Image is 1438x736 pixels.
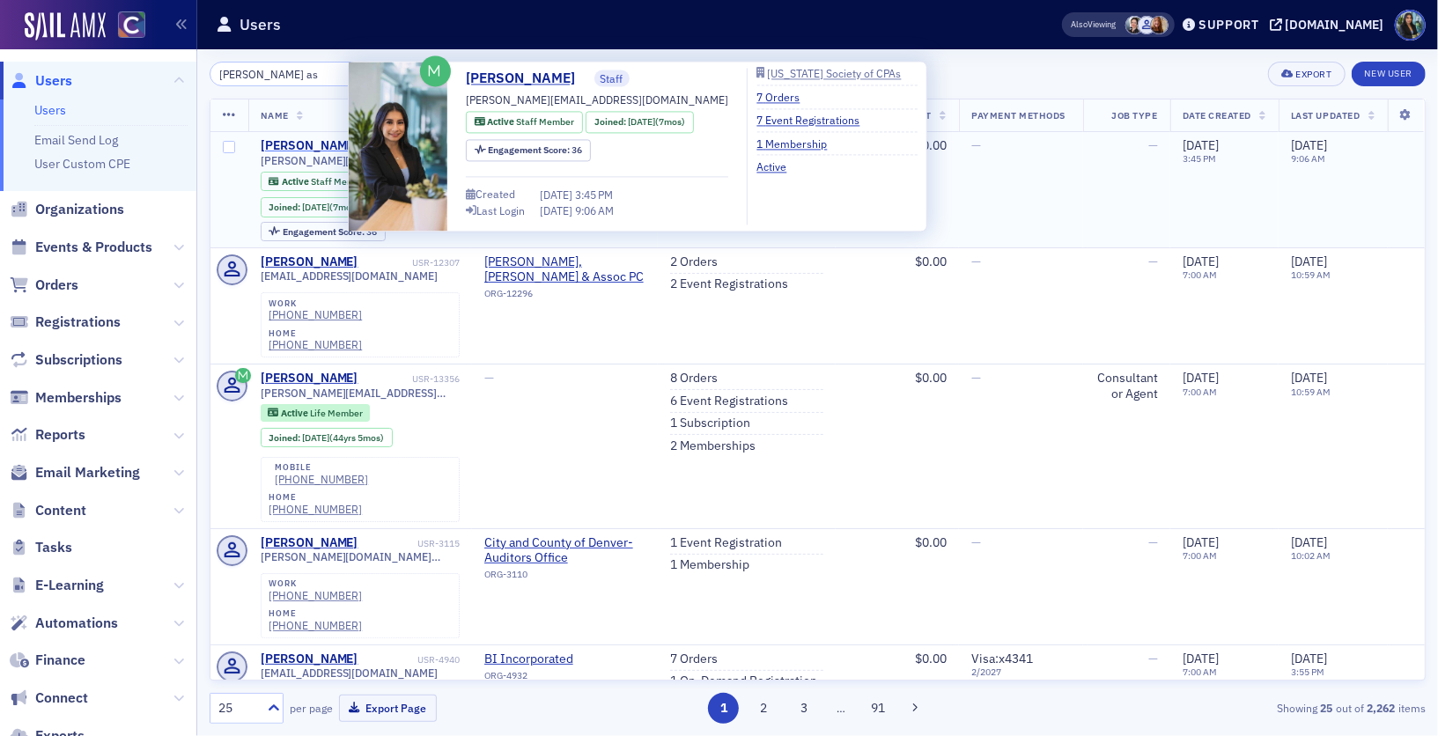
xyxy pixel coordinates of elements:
[302,201,329,213] span: [DATE]
[594,70,630,87] span: Staff
[34,102,66,118] a: Users
[35,425,85,445] span: Reports
[261,535,358,551] a: [PERSON_NAME]
[1183,386,1217,398] time: 7:00 AM
[1268,62,1345,86] button: Export
[10,576,104,595] a: E-Learning
[269,503,362,516] a: [PHONE_NUMBER]
[275,462,368,473] div: mobile
[475,115,574,129] a: Active Staff Member
[35,614,118,633] span: Automations
[971,651,1033,666] span: Visa : x4341
[1183,534,1219,550] span: [DATE]
[34,156,130,172] a: User Custom CPE
[269,298,362,309] div: work
[628,115,685,129] div: (7mos)
[261,154,460,167] span: [PERSON_NAME][EMAIL_ADDRESS][DOMAIN_NAME]
[1291,549,1331,562] time: 10:02 AM
[310,407,363,419] span: Life Member
[311,175,369,188] span: Staff Member
[1072,18,1088,30] div: Also
[261,197,368,217] div: Joined: 2025-01-30 00:00:00
[269,492,362,503] div: home
[1072,18,1117,31] span: Viewing
[1148,534,1158,550] span: —
[1291,534,1327,550] span: [DATE]
[261,172,378,191] div: Active: Active: Staff Member
[670,254,718,270] a: 2 Orders
[466,92,728,108] span: [PERSON_NAME][EMAIL_ADDRESS][DOMAIN_NAME]
[670,557,749,573] a: 1 Membership
[10,313,121,332] a: Registrations
[210,62,378,86] input: Search…
[1033,700,1426,716] div: Showing out of items
[261,269,439,283] span: [EMAIL_ADDRESS][DOMAIN_NAME]
[540,188,575,202] span: [DATE]
[915,534,947,550] span: $0.00
[269,338,362,351] a: [PHONE_NUMBER]
[915,254,947,269] span: $0.00
[10,501,86,520] a: Content
[489,144,572,156] span: Engagement Score :
[1183,137,1219,153] span: [DATE]
[269,432,302,444] span: Joined :
[1183,109,1251,121] span: Date Created
[1148,651,1158,666] span: —
[269,619,362,632] a: [PHONE_NUMBER]
[484,288,645,305] div: ORG-12296
[261,138,358,154] a: [PERSON_NAME]
[361,538,460,549] div: USR-3115
[10,276,78,295] a: Orders
[670,416,750,431] a: 1 Subscription
[1291,269,1331,281] time: 10:59 AM
[757,136,841,151] a: 1 Membership
[971,109,1066,121] span: Payment Methods
[261,666,439,680] span: [EMAIL_ADDRESS][DOMAIN_NAME]
[269,589,362,602] div: [PHONE_NUMBER]
[35,463,140,482] span: Email Marketing
[10,71,72,91] a: Users
[268,408,362,419] a: Active Life Member
[487,116,516,129] span: Active
[261,222,386,241] div: Engagement Score: 36
[540,203,575,217] span: [DATE]
[971,666,1071,678] span: 2 / 2027
[10,651,85,670] a: Finance
[302,202,359,213] div: (7mos)
[261,254,358,270] a: [PERSON_NAME]
[106,11,145,41] a: View Homepage
[476,206,525,216] div: Last Login
[10,463,140,482] a: Email Marketing
[34,132,118,148] a: Email Send Log
[768,69,902,78] div: [US_STATE] Society of CPAs
[35,238,152,257] span: Events & Products
[1183,549,1217,562] time: 7:00 AM
[594,115,628,129] span: Joined :
[1183,254,1219,269] span: [DATE]
[1291,254,1327,269] span: [DATE]
[35,350,122,370] span: Subscriptions
[1291,666,1324,678] time: 3:55 PM
[10,425,85,445] a: Reports
[670,651,718,667] a: 7 Orders
[829,700,853,716] span: …
[484,535,645,566] span: City and County of Denver- Auditors Office
[757,89,814,105] a: 7 Orders
[915,137,947,153] span: $0.00
[915,370,947,386] span: $0.00
[302,432,384,444] div: (44yrs 5mos)
[218,699,257,718] div: 25
[484,670,645,688] div: ORG-4932
[10,238,152,257] a: Events & Products
[466,139,591,161] div: Engagement Score: 36
[35,313,121,332] span: Registrations
[35,688,88,708] span: Connect
[575,203,614,217] span: 9:06 AM
[269,308,362,321] a: [PHONE_NUMBER]
[484,651,645,667] a: BI Incorporated
[261,371,358,386] a: [PERSON_NAME]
